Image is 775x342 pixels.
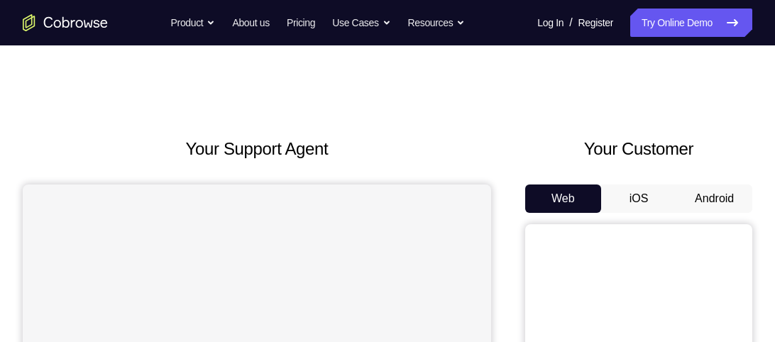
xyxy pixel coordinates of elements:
button: Resources [408,9,466,37]
h2: Your Customer [525,136,752,162]
a: Register [578,9,613,37]
a: Try Online Demo [630,9,752,37]
button: Android [676,184,752,213]
a: Log In [537,9,564,37]
span: / [569,14,572,31]
h2: Your Support Agent [23,136,491,162]
a: About us [232,9,269,37]
a: Go to the home page [23,14,108,31]
button: Web [525,184,601,213]
button: Product [171,9,216,37]
button: Use Cases [332,9,390,37]
a: Pricing [287,9,315,37]
button: iOS [601,184,677,213]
